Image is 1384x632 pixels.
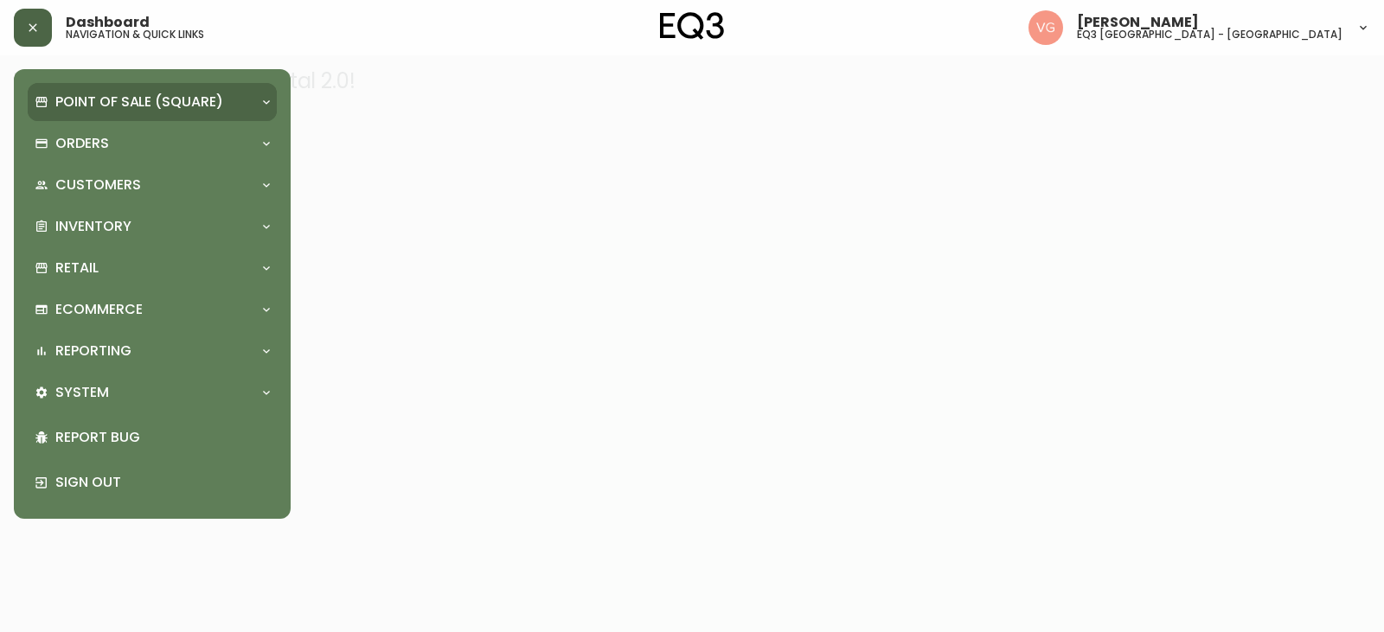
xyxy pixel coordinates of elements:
[28,332,277,370] div: Reporting
[28,373,277,412] div: System
[28,166,277,204] div: Customers
[55,259,99,278] p: Retail
[55,217,131,236] p: Inventory
[55,93,223,112] p: Point of Sale (Square)
[1077,29,1342,40] h5: eq3 [GEOGRAPHIC_DATA] - [GEOGRAPHIC_DATA]
[55,134,109,153] p: Orders
[66,16,150,29] span: Dashboard
[28,290,277,329] div: Ecommerce
[28,124,277,163] div: Orders
[55,428,270,447] p: Report Bug
[55,383,109,402] p: System
[55,176,141,195] p: Customers
[55,473,270,492] p: Sign Out
[660,12,724,40] img: logo
[1028,10,1063,45] img: 876f05e53c5b52231d7ee1770617069b
[28,83,277,121] div: Point of Sale (Square)
[55,300,143,319] p: Ecommerce
[28,460,277,505] div: Sign Out
[28,207,277,246] div: Inventory
[66,29,204,40] h5: navigation & quick links
[28,249,277,287] div: Retail
[55,342,131,361] p: Reporting
[28,415,277,460] div: Report Bug
[1077,16,1199,29] span: [PERSON_NAME]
